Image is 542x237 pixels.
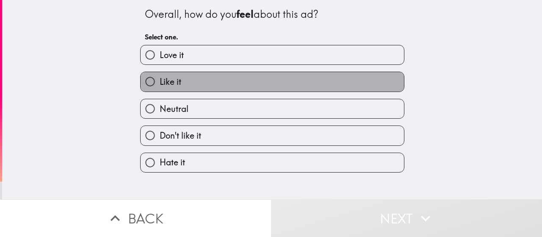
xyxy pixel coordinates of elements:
[160,156,185,168] span: Hate it
[141,126,404,145] button: Don't like it
[160,103,188,115] span: Neutral
[141,72,404,91] button: Like it
[160,49,184,61] span: Love it
[145,7,400,22] div: Overall, how do you about this ad?
[141,99,404,118] button: Neutral
[236,8,254,20] b: feel
[160,130,201,142] span: Don't like it
[160,76,181,88] span: Like it
[141,153,404,172] button: Hate it
[141,45,404,64] button: Love it
[271,199,542,237] button: Next
[145,32,400,42] h6: Select one.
